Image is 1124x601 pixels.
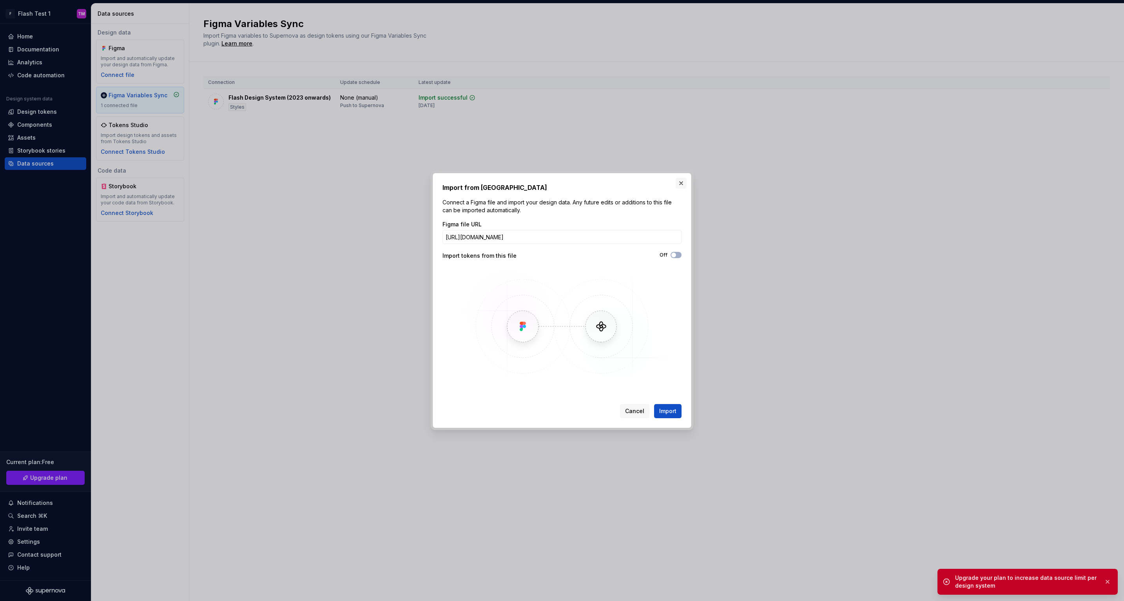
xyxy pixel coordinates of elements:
[442,199,682,214] p: Connect a Figma file and import your design data. Any future edits or additions to this file can ...
[625,407,644,415] span: Cancel
[659,407,676,415] span: Import
[442,230,682,244] input: https://figma.com/file/...
[654,404,682,418] button: Import
[442,252,562,260] div: Import tokens from this file
[955,574,1098,590] div: Upgrade your plan to increase data source limit per design system
[620,404,649,418] button: Cancel
[442,183,682,192] h2: Import from [GEOGRAPHIC_DATA]
[442,220,482,228] label: Figma file URL
[660,252,667,258] label: Off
